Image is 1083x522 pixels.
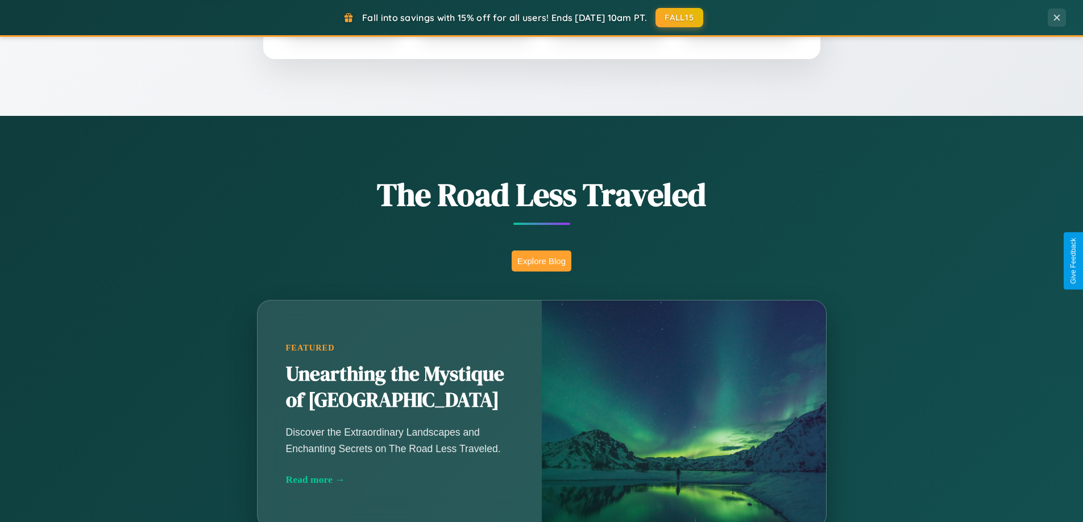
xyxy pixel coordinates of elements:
div: Read more → [286,474,513,486]
button: Explore Blog [512,250,571,272]
div: Give Feedback [1069,238,1077,284]
h2: Unearthing the Mystique of [GEOGRAPHIC_DATA] [286,361,513,414]
h1: The Road Less Traveled [201,173,883,216]
button: FALL15 [655,8,703,27]
div: Featured [286,343,513,353]
span: Fall into savings with 15% off for all users! Ends [DATE] 10am PT. [362,12,647,23]
p: Discover the Extraordinary Landscapes and Enchanting Secrets on The Road Less Traveled. [286,424,513,456]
